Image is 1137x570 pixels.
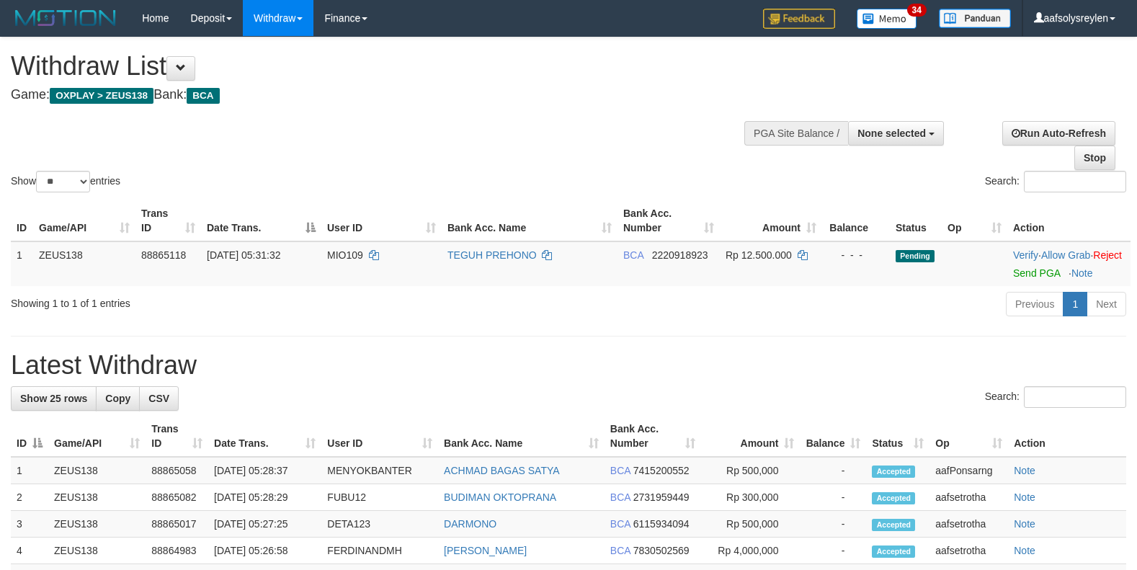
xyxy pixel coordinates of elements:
[146,511,208,538] td: 88865017
[985,171,1126,192] label: Search:
[1041,249,1090,261] a: Allow Grab
[327,249,363,261] span: MIO109
[321,484,438,511] td: FUBU12
[1093,249,1122,261] a: Reject
[652,249,708,261] span: Copy 2220918923 to clipboard
[1006,292,1064,316] a: Previous
[208,457,321,484] td: [DATE] 05:28:37
[763,9,835,29] img: Feedback.jpg
[96,386,140,411] a: Copy
[1002,121,1115,146] a: Run Auto-Refresh
[726,249,792,261] span: Rp 12.500.000
[33,200,135,241] th: Game/API: activate to sort column ascending
[48,416,146,457] th: Game/API: activate to sort column ascending
[605,416,701,457] th: Bank Acc. Number: activate to sort column ascending
[201,200,321,241] th: Date Trans.: activate to sort column descending
[444,491,556,503] a: BUDIMAN OKTOPRANA
[50,88,153,104] span: OXPLAY > ZEUS138
[321,457,438,484] td: MENYOKBANTER
[633,518,690,530] span: Copy 6115934094 to clipboard
[208,484,321,511] td: [DATE] 05:28:29
[872,519,915,531] span: Accepted
[447,249,537,261] a: TEGUH PREHONO
[1014,465,1035,476] a: Note
[822,200,890,241] th: Balance
[929,538,1008,564] td: aafsetrotha
[1008,416,1126,457] th: Action
[872,466,915,478] span: Accepted
[848,121,944,146] button: None selected
[141,249,186,261] span: 88865118
[1041,249,1093,261] span: ·
[633,465,690,476] span: Copy 7415200552 to clipboard
[11,290,463,311] div: Showing 1 to 1 of 1 entries
[744,121,848,146] div: PGA Site Balance /
[929,416,1008,457] th: Op: activate to sort column ascending
[610,545,630,556] span: BCA
[1013,249,1038,261] a: Verify
[633,491,690,503] span: Copy 2731959449 to clipboard
[11,511,48,538] td: 3
[623,249,643,261] span: BCA
[701,538,801,564] td: Rp 4,000,000
[444,465,560,476] a: ACHMAD BAGAS SATYA
[701,484,801,511] td: Rp 300,000
[610,491,630,503] span: BCA
[11,457,48,484] td: 1
[828,248,884,262] div: - - -
[321,200,442,241] th: User ID: activate to sort column ascending
[11,386,97,411] a: Show 25 rows
[1024,171,1126,192] input: Search:
[146,457,208,484] td: 88865058
[1013,267,1060,279] a: Send PGA
[11,7,120,29] img: MOTION_logo.png
[33,241,135,286] td: ZEUS138
[11,484,48,511] td: 2
[1024,386,1126,408] input: Search:
[20,393,87,404] span: Show 25 rows
[48,457,146,484] td: ZEUS138
[444,545,527,556] a: [PERSON_NAME]
[139,386,179,411] a: CSV
[11,88,744,102] h4: Game: Bank:
[800,416,866,457] th: Balance: activate to sort column ascending
[11,241,33,286] td: 1
[610,465,630,476] span: BCA
[800,457,866,484] td: -
[1007,241,1131,286] td: · ·
[939,9,1011,28] img: panduan.png
[857,128,926,139] span: None selected
[187,88,219,104] span: BCA
[321,416,438,457] th: User ID: activate to sort column ascending
[207,249,280,261] span: [DATE] 05:31:32
[872,545,915,558] span: Accepted
[929,457,1008,484] td: aafPonsarng
[321,511,438,538] td: DETA123
[1087,292,1126,316] a: Next
[36,171,90,192] select: Showentries
[929,511,1008,538] td: aafsetrotha
[146,416,208,457] th: Trans ID: activate to sort column ascending
[800,511,866,538] td: -
[321,538,438,564] td: FERDINANDMH
[985,386,1126,408] label: Search:
[1014,518,1035,530] a: Note
[720,200,822,241] th: Amount: activate to sort column ascending
[148,393,169,404] span: CSV
[890,200,942,241] th: Status
[633,545,690,556] span: Copy 7830502569 to clipboard
[208,511,321,538] td: [DATE] 05:27:25
[146,538,208,564] td: 88864983
[11,171,120,192] label: Show entries
[135,200,201,241] th: Trans ID: activate to sort column ascending
[701,457,801,484] td: Rp 500,000
[610,518,630,530] span: BCA
[1007,200,1131,241] th: Action
[1071,267,1093,279] a: Note
[872,492,915,504] span: Accepted
[48,538,146,564] td: ZEUS138
[11,416,48,457] th: ID: activate to sort column descending
[11,52,744,81] h1: Withdraw List
[800,538,866,564] td: -
[942,200,1007,241] th: Op: activate to sort column ascending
